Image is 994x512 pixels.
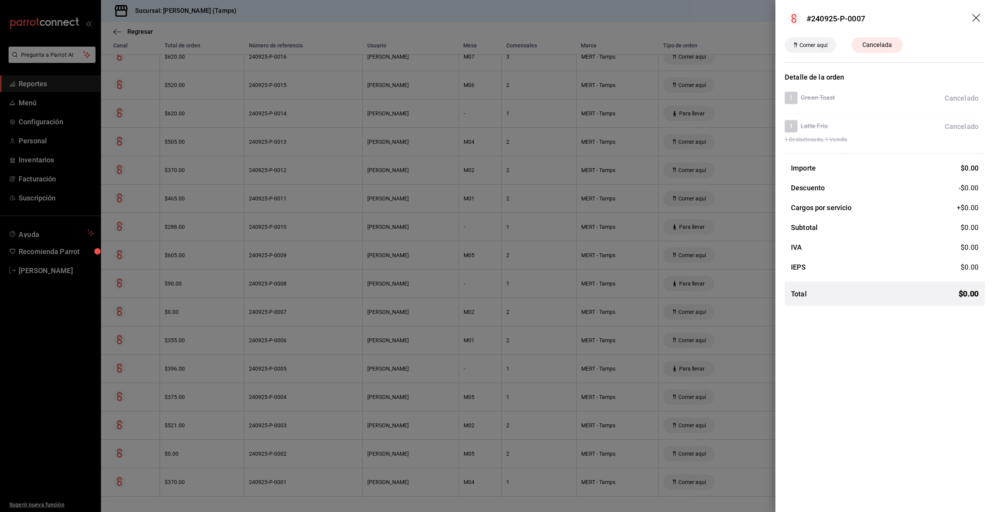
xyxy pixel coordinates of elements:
[801,93,835,103] h4: Green Toast
[957,202,978,213] span: +$ 0.00
[791,163,816,173] h3: Importe
[791,183,825,193] h3: Descuento
[972,14,982,23] button: drag
[806,13,865,24] div: #240925-P-0007
[791,222,818,233] h3: Subtotal
[796,41,831,49] span: Comer aquí
[791,262,806,272] h3: IEPS
[785,72,985,82] h3: Detalle de la orden
[785,136,978,144] span: 1 Deslactosada, 1 Vainilla
[961,243,978,251] span: $ 0.00
[791,242,802,253] h3: IVA
[959,288,978,300] span: $ 0.00
[959,183,978,193] span: -$0.00
[785,122,798,131] span: 1
[961,223,978,232] span: $ 0.00
[785,93,798,103] span: 1
[945,93,978,103] div: Cancelado
[791,289,807,299] h3: Total
[961,164,978,172] span: $ 0.00
[858,40,897,50] span: Cancelada
[945,121,978,132] div: Cancelado
[791,202,852,213] h3: Cargos por servicio
[961,263,978,271] span: $ 0.00
[801,122,828,131] h4: Latte Frio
